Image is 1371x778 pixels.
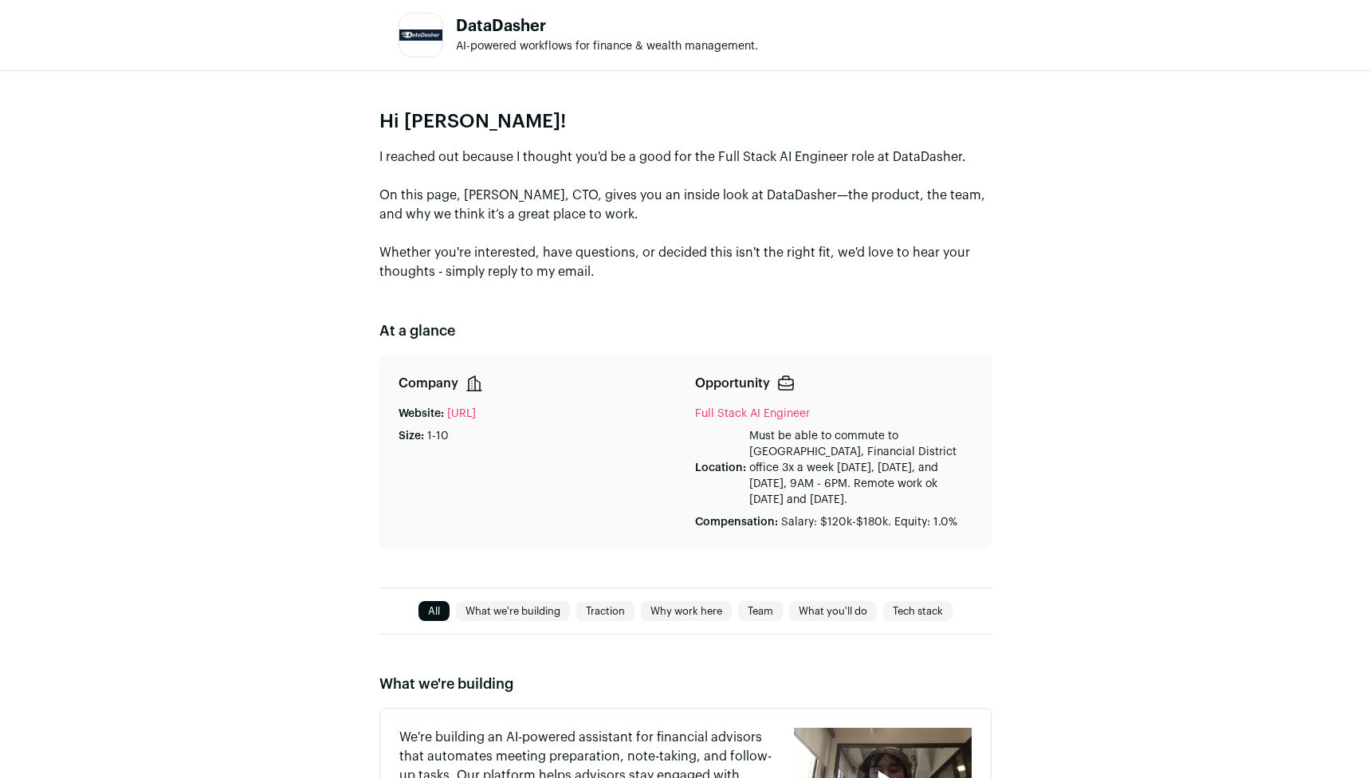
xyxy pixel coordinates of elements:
[781,514,957,530] p: Salary: $120k-$180k. Equity: 1.0%
[456,602,570,621] a: What we're building
[789,602,877,621] a: What you'll do
[379,109,992,135] p: Hi [PERSON_NAME]!
[695,374,770,393] p: Opportunity
[749,428,972,508] p: Must be able to commute to [GEOGRAPHIC_DATA], Financial District office 3x a week [DATE], [DATE],...
[447,406,476,422] a: [URL]
[456,18,758,34] h1: DataDasher
[883,602,953,621] a: Tech stack
[399,406,444,422] p: Website:
[399,29,442,41] img: 5ea263cf0c28d7e3455a8b28ff74034307efce2722f8c6cf0fe1af1be6d55519.jpg
[576,602,634,621] a: Traction
[738,602,783,621] a: Team
[379,673,992,695] h2: What we're building
[418,602,450,621] a: All
[399,374,458,393] p: Company
[695,460,746,476] p: Location:
[641,602,732,621] a: Why work here
[456,41,758,52] span: AI-powered workflows for finance & wealth management.
[399,428,424,444] p: Size:
[379,147,992,281] p: I reached out because I thought you'd be a good for the Full Stack AI Engineer role at DataDasher...
[695,408,810,419] a: Full Stack AI Engineer
[427,428,449,444] p: 1-10
[379,320,992,342] h2: At a glance
[695,514,778,530] p: Compensation:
